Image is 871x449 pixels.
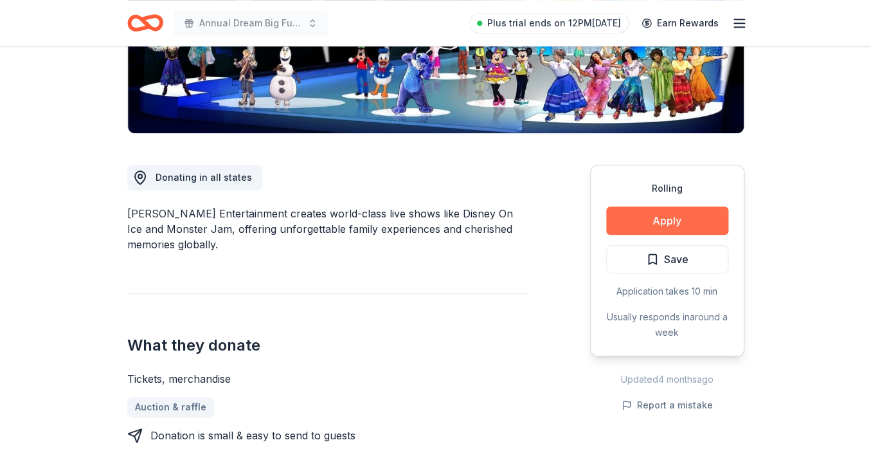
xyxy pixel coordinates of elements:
span: Donating in all states [156,172,252,183]
div: Donation is small & easy to send to guests [150,428,355,443]
div: Updated 4 months ago [590,372,744,387]
div: Rolling [606,181,728,196]
div: Application takes 10 min [606,284,728,299]
span: Annual Dream Big Fundraising Event [199,15,302,31]
span: Save [664,251,688,268]
a: Plus trial ends on 12PM[DATE] [469,13,629,33]
div: Tickets, merchandise [127,371,528,387]
a: Earn Rewards [634,12,726,35]
h2: What they donate [127,335,528,356]
button: Report a mistake [622,398,713,413]
div: Usually responds in around a week [606,309,728,340]
a: Auction & raffle [127,397,214,417]
button: Apply [606,206,728,235]
a: Home [127,8,163,38]
div: [PERSON_NAME] Entertainment creates world-class live shows like Disney On Ice and Monster Jam, of... [127,206,528,252]
button: Save [606,245,728,273]
span: Plus trial ends on 12PM[DATE] [487,15,621,31]
button: Annual Dream Big Fundraising Event [174,10,328,36]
